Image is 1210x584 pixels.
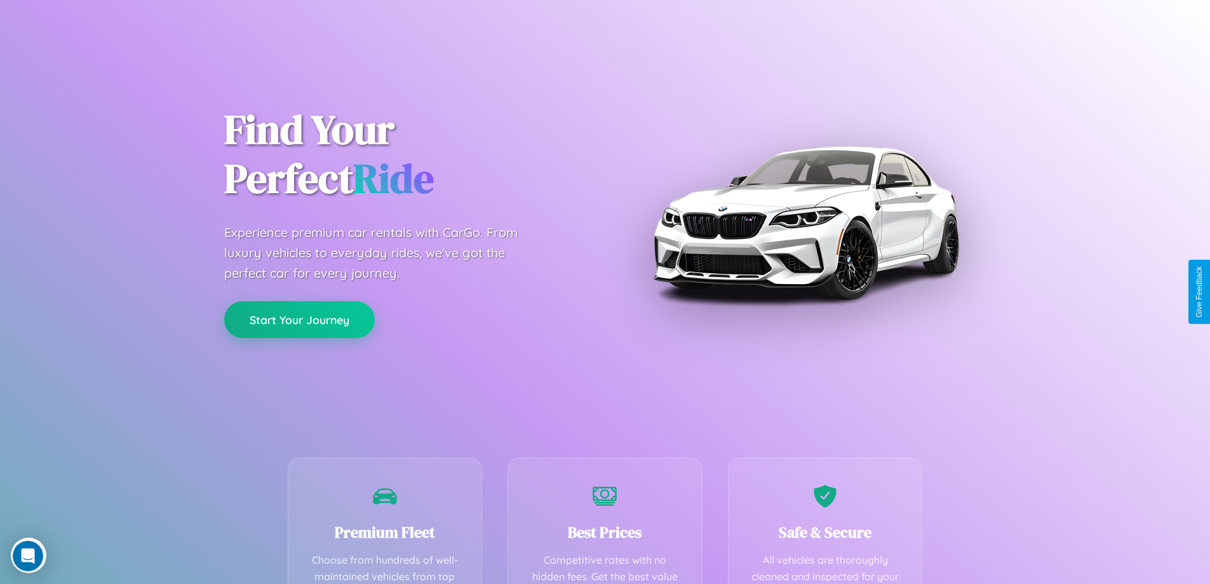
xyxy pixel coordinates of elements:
h3: Safe & Secure [748,522,903,543]
p: Experience premium car rentals with CarGo. From luxury vehicles to everyday rides, we've got the ... [224,222,542,283]
iframe: Intercom live chat discovery launcher [11,538,46,573]
div: Give Feedback [1195,266,1204,318]
h1: Find Your Perfect [224,105,586,203]
h3: Best Prices [527,522,683,543]
img: Premium BMW car rental vehicle [647,64,964,381]
span: Ride [353,151,434,206]
button: Start Your Journey [224,301,375,338]
iframe: Intercom live chat [13,541,43,571]
h3: Premium Fleet [307,522,463,543]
